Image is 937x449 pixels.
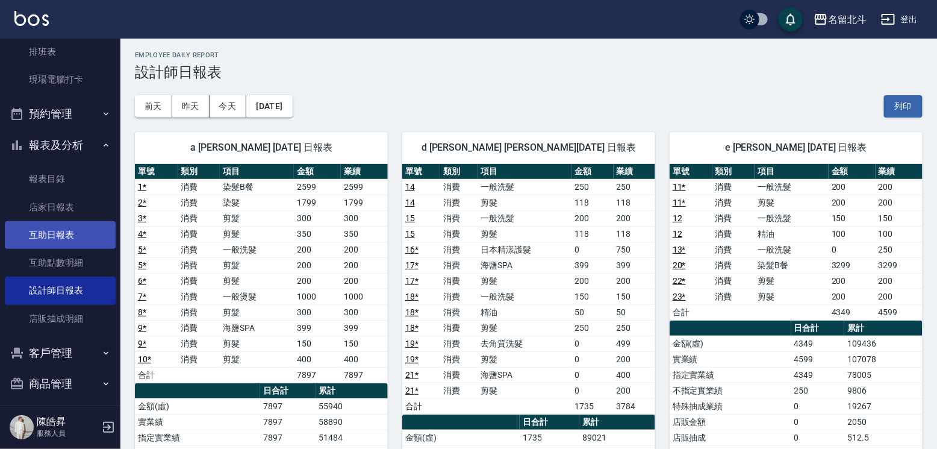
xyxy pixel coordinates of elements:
td: 107078 [844,351,923,367]
td: 399 [294,320,341,336]
table: a dense table [670,164,923,321]
td: 合計 [670,304,712,320]
th: 項目 [755,164,829,180]
td: 50 [571,304,613,320]
a: 報表目錄 [5,165,116,193]
td: 0 [571,383,613,398]
td: 2599 [341,179,388,195]
td: 4349 [829,304,876,320]
td: 1799 [341,195,388,210]
p: 服務人員 [37,428,98,439]
button: 商品管理 [5,368,116,400]
td: 200 [876,179,923,195]
span: d [PERSON_NAME] [PERSON_NAME][DATE] 日報表 [417,142,641,154]
td: 消費 [440,304,478,320]
button: 客戶管理 [5,338,116,369]
td: 4349 [791,336,845,351]
td: 0 [791,414,845,430]
td: 0 [791,430,845,445]
h5: 陳皓昇 [37,416,98,428]
a: 14 [405,198,415,207]
td: 100 [829,226,876,242]
td: 1735 [520,430,579,445]
button: 名留北斗 [809,7,871,32]
td: 實業績 [670,351,791,367]
td: 海鹽SPA [478,367,571,383]
td: 200 [876,195,923,210]
td: 9806 [844,383,923,398]
a: 店家日報表 [5,193,116,221]
td: 剪髮 [220,210,294,226]
td: 89021 [579,430,655,445]
td: 消費 [712,195,755,210]
td: 消費 [440,336,478,351]
td: 不指定實業績 [670,383,791,398]
td: 一般燙髮 [220,289,294,304]
td: 金額(虛) [135,398,260,414]
td: 0 [791,398,845,414]
td: 一般洗髮 [478,289,571,304]
td: 7897 [260,430,316,445]
td: 實業績 [135,414,260,430]
td: 2050 [844,414,923,430]
td: 消費 [712,273,755,289]
th: 項目 [220,164,294,180]
td: 一般洗髮 [478,210,571,226]
td: 200 [294,273,341,289]
td: 150 [614,289,655,304]
td: 50 [614,304,655,320]
td: 剪髮 [478,320,571,336]
td: 消費 [178,320,220,336]
td: 118 [614,226,655,242]
td: 店販金額 [670,414,791,430]
td: 400 [341,351,388,367]
img: Logo [14,11,49,26]
td: 200 [571,273,613,289]
td: 200 [341,257,388,273]
div: 名留北斗 [828,12,867,27]
td: 0 [829,242,876,257]
td: 剪髮 [220,257,294,273]
td: 0 [571,351,613,367]
td: 250 [876,242,923,257]
th: 日合計 [260,383,316,399]
td: 消費 [178,351,220,367]
td: 消費 [440,210,478,226]
td: 剪髮 [478,273,571,289]
th: 類別 [712,164,755,180]
td: 0 [571,242,613,257]
td: 250 [571,320,613,336]
td: 一般洗髮 [220,242,294,257]
button: 列印 [884,95,923,118]
td: 金額(虛) [402,430,520,445]
td: 特殊抽成業績 [670,398,791,414]
td: 剪髮 [755,273,829,289]
td: 200 [614,210,655,226]
td: 消費 [178,195,220,210]
td: 消費 [440,179,478,195]
td: 400 [614,367,655,383]
td: 指定實業績 [670,367,791,383]
td: 200 [571,210,613,226]
span: e [PERSON_NAME] [DATE] 日報表 [684,142,908,154]
th: 累計 [316,383,388,399]
td: 300 [294,210,341,226]
td: 7897 [294,367,341,383]
td: 合計 [402,398,440,414]
td: 200 [829,195,876,210]
td: 250 [571,179,613,195]
td: 金額(虛) [670,336,791,351]
td: 消費 [712,179,755,195]
td: 消費 [440,367,478,383]
td: 250 [614,179,655,195]
td: 399 [614,257,655,273]
td: 200 [341,273,388,289]
td: 0 [571,367,613,383]
a: 設計師日報表 [5,277,116,304]
td: 150 [341,336,388,351]
td: 消費 [712,226,755,242]
td: 4599 [876,304,923,320]
th: 日合計 [520,415,579,430]
td: 店販抽成 [670,430,791,445]
th: 項目 [478,164,571,180]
